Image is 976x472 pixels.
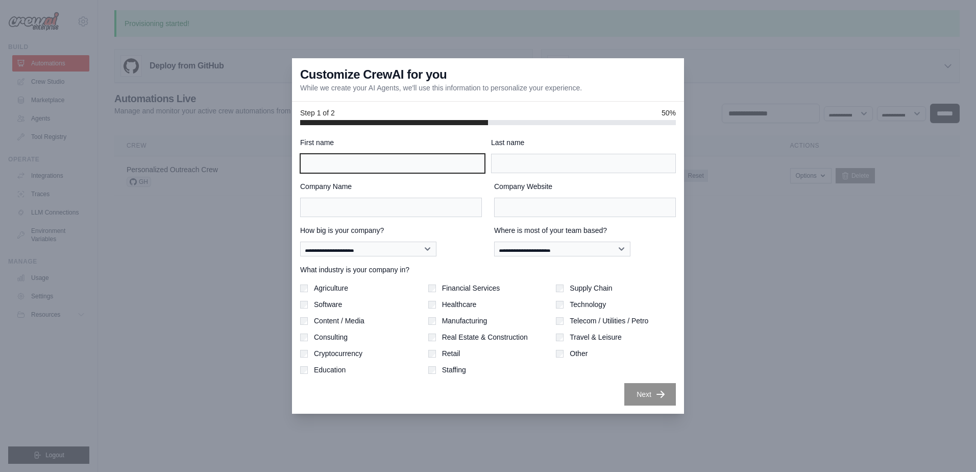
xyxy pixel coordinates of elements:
label: Content / Media [314,316,364,326]
label: Where is most of your team based? [494,225,676,235]
label: What industry is your company in? [300,265,676,275]
label: Other [570,348,588,359]
label: Telecom / Utilities / Petro [570,316,648,326]
label: Company Name [300,181,482,192]
span: 50% [662,108,676,118]
label: How big is your company? [300,225,482,235]
label: Cryptocurrency [314,348,362,359]
span: Step 1 of 2 [300,108,335,118]
label: Technology [570,299,606,310]
label: Travel & Leisure [570,332,621,342]
label: Staffing [442,365,466,375]
label: Last name [491,137,676,148]
p: While we create your AI Agents, we'll use this information to personalize your experience. [300,83,582,93]
label: Agriculture [314,283,348,293]
button: Next [624,383,676,406]
label: Company Website [494,181,676,192]
label: Software [314,299,342,310]
label: Education [314,365,346,375]
label: First name [300,137,485,148]
label: Real Estate & Construction [442,332,528,342]
label: Manufacturing [442,316,487,326]
label: Retail [442,348,460,359]
label: Financial Services [442,283,500,293]
label: Consulting [314,332,348,342]
label: Supply Chain [570,283,612,293]
h3: Customize CrewAI for you [300,66,447,83]
label: Healthcare [442,299,477,310]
